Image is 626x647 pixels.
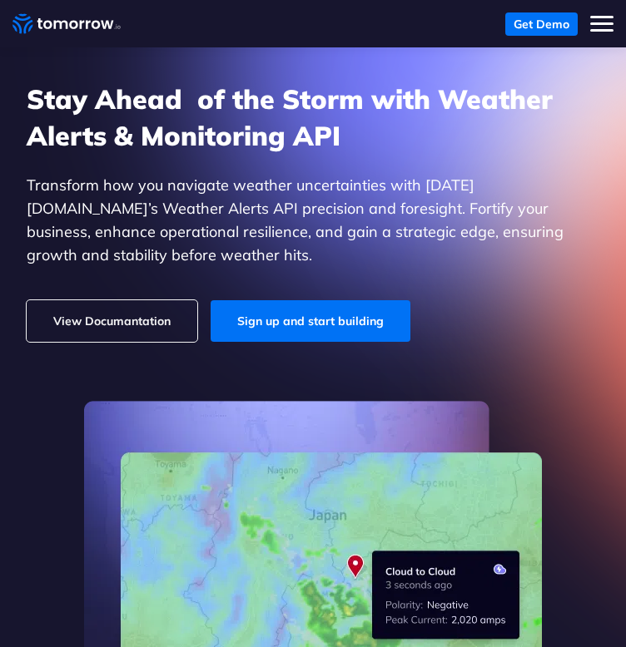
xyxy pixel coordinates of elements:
a: Get Demo [505,12,578,36]
button: Toggle mobile menu [590,12,614,36]
a: Home link [12,12,121,37]
a: Sign up and start building [211,300,410,342]
h1: Stay Ahead of the Storm with Weather Alerts & Monitoring API [27,81,599,154]
a: View Documantation [27,300,197,342]
p: Transform how you navigate weather uncertainties with [DATE][DOMAIN_NAME]’s Weather Alerts API pr... [27,174,599,267]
